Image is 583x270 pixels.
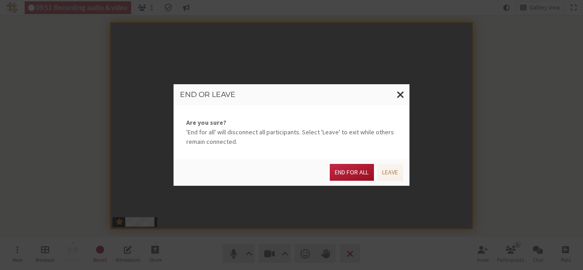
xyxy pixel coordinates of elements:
h3: End or leave [180,91,403,99]
div: 'End for all' will disconnect all participants. Select 'Leave' to exit while others remain connec... [174,105,409,159]
button: Close modal [392,84,409,105]
button: End for all [330,164,373,181]
strong: Are you sure? [186,118,397,127]
button: Leave [377,164,403,181]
